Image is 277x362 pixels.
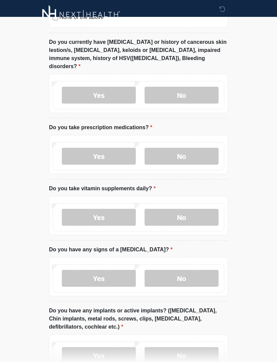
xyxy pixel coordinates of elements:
[145,148,219,165] label: No
[42,5,120,24] img: Next-Health Logo
[145,270,219,287] label: No
[49,38,228,71] label: Do you currently have [MEDICAL_DATA] or history of cancerous skin lestion/s, [MEDICAL_DATA], kelo...
[49,185,156,193] label: Do you take vitamin supplements daily?
[145,87,219,104] label: No
[145,209,219,226] label: No
[62,87,136,104] label: Yes
[49,307,228,331] label: Do you have any implants or active implants? ([MEDICAL_DATA], Chin implants, metal rods, screws, ...
[49,246,173,254] label: Do you have any signs of a [MEDICAL_DATA]?
[62,209,136,226] label: Yes
[62,270,136,287] label: Yes
[62,148,136,165] label: Yes
[49,123,152,132] label: Do you take prescription medications?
